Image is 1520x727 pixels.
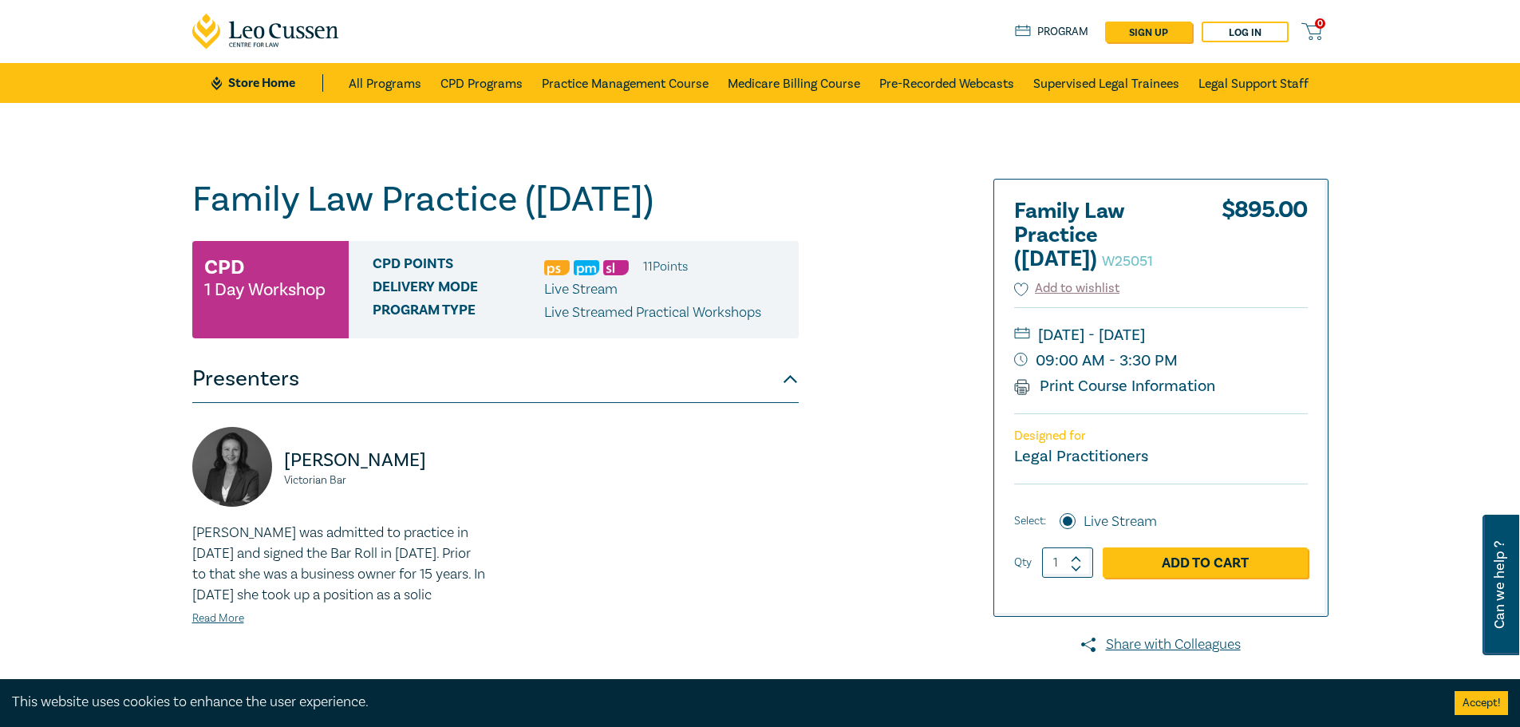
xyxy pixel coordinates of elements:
button: Accept cookies [1455,691,1508,715]
input: 1 [1042,547,1093,578]
a: Practice Management Course [542,63,709,103]
span: Delivery Mode [373,279,544,300]
p: [PERSON_NAME] was admitted to practice in [DATE] and signed the Bar Roll in [DATE]. Prior to that... [192,523,486,606]
a: All Programs [349,63,421,103]
h2: Family Law Practice ([DATE]) [1014,200,1190,271]
span: Can we help ? [1492,524,1507,646]
h3: CPD [204,253,244,282]
button: Description [192,676,799,724]
a: Medicare Billing Course [728,63,860,103]
p: [PERSON_NAME] [284,448,486,473]
small: Legal Practitioners [1014,446,1148,467]
span: Select: [1014,512,1046,530]
h1: Family Law Practice ([DATE]) [192,179,799,220]
p: Live Streamed Practical Workshops [544,302,761,323]
small: 09:00 AM - 3:30 PM [1014,348,1308,373]
img: https://s3.ap-southeast-2.amazonaws.com/leo-cussen-store-production-content/Contacts/PANAYIOTA%20... [192,427,272,507]
span: Live Stream [544,280,618,298]
span: Program type [373,302,544,323]
label: Qty [1014,554,1032,571]
div: This website uses cookies to enhance the user experience. [12,692,1431,713]
a: Store Home [211,74,322,92]
li: 11 Point s [643,256,688,277]
a: Pre-Recorded Webcasts [879,63,1014,103]
a: Legal Support Staff [1198,63,1309,103]
small: Victorian Bar [284,475,486,486]
button: Presenters [192,355,799,403]
small: 1 Day Workshop [204,282,326,298]
a: Share with Colleagues [993,634,1329,655]
a: Read More [192,611,244,626]
span: CPD Points [373,256,544,277]
label: Live Stream [1084,512,1157,532]
a: Add to Cart [1103,547,1308,578]
div: $ 895.00 [1222,200,1308,279]
small: [DATE] - [DATE] [1014,322,1308,348]
img: Substantive Law [603,260,629,275]
a: sign up [1105,22,1192,42]
a: Log in [1202,22,1289,42]
small: W25051 [1102,252,1153,271]
a: CPD Programs [440,63,523,103]
img: Professional Skills [544,260,570,275]
a: Print Course Information [1014,376,1216,397]
button: Add to wishlist [1014,279,1120,298]
span: 0 [1315,18,1325,29]
a: Supervised Legal Trainees [1033,63,1179,103]
img: Practice Management & Business Skills [574,260,599,275]
a: Program [1015,23,1089,41]
p: Designed for [1014,429,1308,444]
